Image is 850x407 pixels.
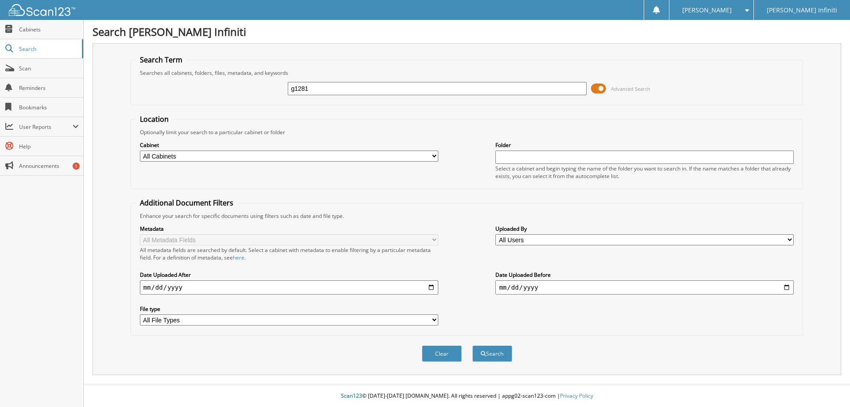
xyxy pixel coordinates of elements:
div: Enhance your search for specific documents using filters such as date and file type. [135,212,799,220]
legend: Search Term [135,55,187,65]
span: Search [19,45,77,53]
button: Search [472,345,512,362]
a: Privacy Policy [560,392,593,399]
div: All metadata fields are searched by default. Select a cabinet with metadata to enable filtering b... [140,246,438,261]
a: here [233,254,244,261]
legend: Additional Document Filters [135,198,238,208]
img: scan123-logo-white.svg [9,4,75,16]
span: Help [19,143,79,150]
legend: Location [135,114,173,124]
div: 1 [73,163,80,170]
label: Folder [495,141,794,149]
label: Date Uploaded After [140,271,438,279]
span: Cabinets [19,26,79,33]
label: Uploaded By [495,225,794,233]
span: User Reports [19,123,73,131]
label: Metadata [140,225,438,233]
div: Select a cabinet and begin typing the name of the folder you want to search in. If the name match... [495,165,794,180]
span: [PERSON_NAME] [682,8,732,13]
span: Scan [19,65,79,72]
h1: Search [PERSON_NAME] Infiniti [93,24,841,39]
input: start [140,280,438,295]
label: Date Uploaded Before [495,271,794,279]
span: Advanced Search [611,85,650,92]
span: Scan123 [341,392,362,399]
div: Searches all cabinets, folders, files, metadata, and keywords [135,69,799,77]
div: © [DATE]-[DATE] [DOMAIN_NAME]. All rights reserved | appg02-scan123-com | [84,385,850,407]
span: Reminders [19,84,79,92]
div: Optionally limit your search to a particular cabinet or folder [135,128,799,136]
span: Announcements [19,162,79,170]
label: Cabinet [140,141,438,149]
label: File type [140,305,438,313]
span: [PERSON_NAME] Infiniti [767,8,837,13]
button: Clear [422,345,462,362]
span: Bookmarks [19,104,79,111]
input: end [495,280,794,295]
